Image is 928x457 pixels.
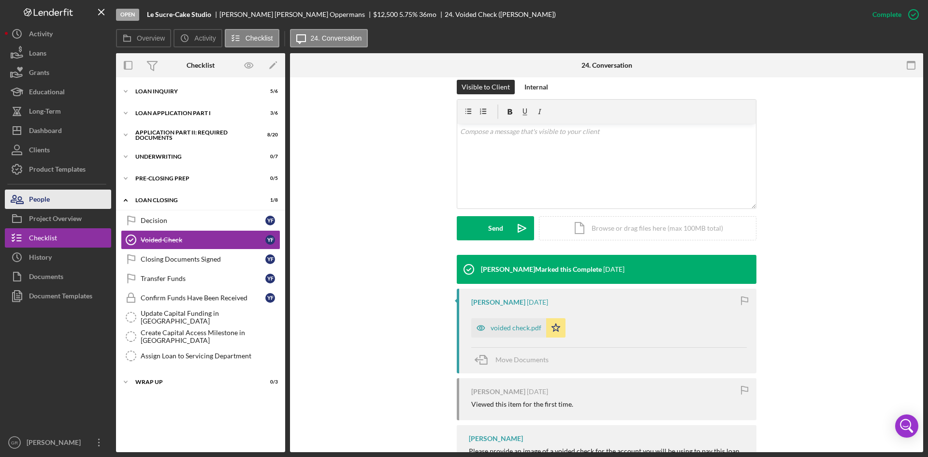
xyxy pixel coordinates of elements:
[399,11,418,18] div: 5.75 %
[219,11,373,18] div: [PERSON_NAME] [PERSON_NAME] Oppermans
[603,265,624,273] time: 2025-10-07 17:52
[135,88,254,94] div: Loan Inquiry
[29,248,52,269] div: History
[488,216,503,240] div: Send
[29,140,50,162] div: Clients
[311,34,362,42] label: 24. Conversation
[471,348,558,372] button: Move Documents
[141,275,265,282] div: Transfer Funds
[5,433,111,452] button: GR[PERSON_NAME]
[29,160,86,181] div: Product Templates
[261,176,278,181] div: 0 / 5
[261,110,278,116] div: 3 / 6
[5,102,111,121] button: Long-Term
[5,160,111,179] button: Product Templates
[261,379,278,385] div: 0 / 3
[5,140,111,160] button: Clients
[5,24,111,44] button: Activity
[495,355,549,364] span: Move Documents
[5,248,111,267] button: History
[246,34,273,42] label: Checklist
[147,11,211,18] b: Le Sucre-Cake Studio
[462,80,510,94] div: Visible to Client
[5,44,111,63] button: Loans
[895,414,918,438] div: Open Intercom Messenger
[29,190,50,211] div: People
[141,294,265,302] div: Confirm Funds Have Been Received
[261,132,278,138] div: 8 / 20
[141,217,265,224] div: Decision
[265,274,275,283] div: Y F
[121,308,280,327] a: Update Capital Funding in [GEOGRAPHIC_DATA]
[445,11,556,18] div: 24. Voided Check ([PERSON_NAME])
[457,80,515,94] button: Visible to Client
[29,24,53,46] div: Activity
[141,236,265,244] div: Voided Check
[872,5,901,24] div: Complete
[11,440,18,445] text: GR
[471,298,525,306] div: [PERSON_NAME]
[5,82,111,102] button: Educational
[225,29,279,47] button: Checklist
[141,255,265,263] div: Closing Documents Signed
[174,29,222,47] button: Activity
[863,5,923,24] button: Complete
[121,230,280,250] a: Voided CheckYF
[5,190,111,209] a: People
[5,209,111,228] button: Project Overview
[520,80,553,94] button: Internal
[135,130,254,141] div: Application Part II: Required Documents
[135,110,254,116] div: Loan Application Part I
[5,286,111,306] button: Document Templates
[141,329,280,344] div: Create Capital Access Milestone in [GEOGRAPHIC_DATA]
[265,216,275,225] div: Y F
[527,388,548,396] time: 2025-09-22 00:29
[121,250,280,269] a: Closing Documents SignedYF
[469,435,523,442] div: [PERSON_NAME]
[141,310,280,325] div: Update Capital Funding in [GEOGRAPHIC_DATA]
[121,288,280,308] a: Confirm Funds Have Been ReceivedYF
[135,379,254,385] div: Wrap Up
[137,34,165,42] label: Overview
[5,228,111,248] button: Checklist
[121,346,280,366] a: Assign Loan to Servicing Department
[29,102,61,123] div: Long-Term
[116,29,171,47] button: Overview
[29,267,63,289] div: Documents
[581,61,632,69] div: 24. Conversation
[471,388,525,396] div: [PERSON_NAME]
[121,269,280,288] a: Transfer FundsYF
[524,80,548,94] div: Internal
[135,197,254,203] div: Loan Closing
[29,44,46,65] div: Loans
[419,11,436,18] div: 36 mo
[29,209,82,231] div: Project Overview
[121,327,280,346] a: Create Capital Access Milestone in [GEOGRAPHIC_DATA]
[5,121,111,140] button: Dashboard
[471,318,565,338] button: voided check.pdf
[5,63,111,82] button: Grants
[29,82,65,104] div: Educational
[457,216,534,240] button: Send
[29,63,49,85] div: Grants
[135,154,254,160] div: Underwriting
[5,267,111,286] button: Documents
[290,29,368,47] button: 24. Conversation
[527,298,548,306] time: 2025-10-07 17:52
[481,265,602,273] div: [PERSON_NAME] Marked this Complete
[261,88,278,94] div: 5 / 6
[29,121,62,143] div: Dashboard
[373,10,398,18] span: $12,500
[24,433,87,455] div: [PERSON_NAME]
[187,61,215,69] div: Checklist
[261,197,278,203] div: 1 / 8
